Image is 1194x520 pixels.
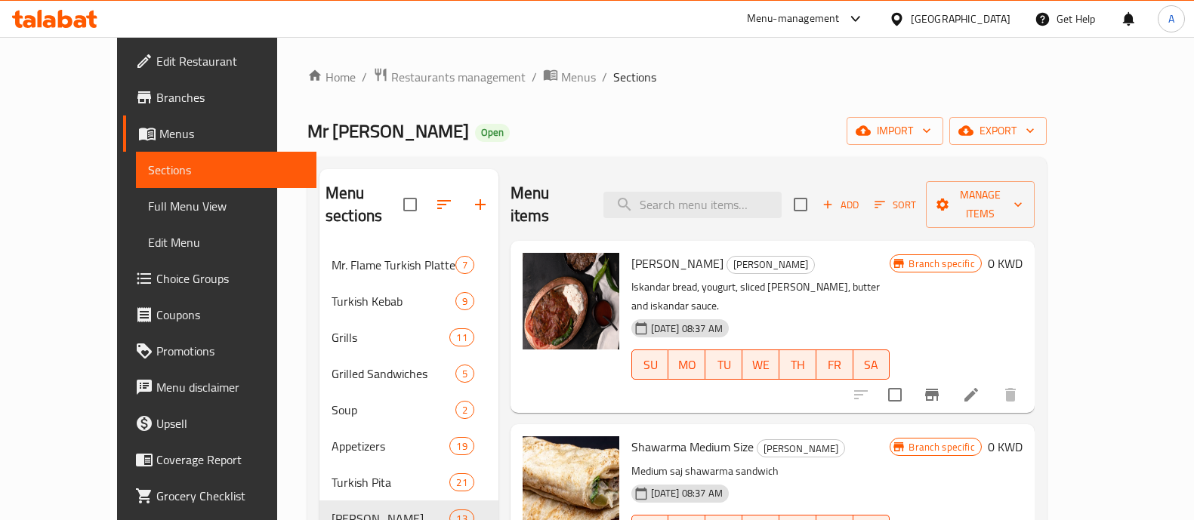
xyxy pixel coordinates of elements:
[148,197,304,215] span: Full Menu View
[645,486,729,500] span: [DATE] 08:37 AM
[962,386,980,404] a: Edit menu item
[123,478,316,514] a: Grocery Checklist
[123,43,316,79] a: Edit Restaurant
[362,68,367,86] li: /
[785,354,810,376] span: TH
[156,52,304,70] span: Edit Restaurant
[449,437,474,455] div: items
[325,182,403,227] h2: Menu sections
[603,192,782,218] input: search
[727,256,814,273] span: [PERSON_NAME]
[748,354,773,376] span: WE
[319,319,498,355] div: Grills11
[332,401,455,419] span: Soup
[511,182,585,227] h2: Menu items
[156,88,304,106] span: Branches
[449,328,474,346] div: items
[148,233,304,251] span: Edit Menu
[332,292,455,310] span: Turkish Kebab
[456,367,474,381] span: 5
[391,68,526,86] span: Restaurants management
[875,196,916,214] span: Sort
[816,349,853,380] button: FR
[949,117,1047,145] button: export
[123,442,316,478] a: Coverage Report
[902,257,980,271] span: Branch specific
[136,188,316,224] a: Full Menu View
[822,354,847,376] span: FR
[136,152,316,188] a: Sections
[332,365,455,383] div: Grilled Sandwiches
[988,436,1023,457] h6: 0 KWD
[156,487,304,505] span: Grocery Checklist
[148,161,304,179] span: Sections
[123,405,316,442] a: Upsell
[938,186,1023,223] span: Manage items
[319,283,498,319] div: Turkish Kebab9
[156,269,304,288] span: Choice Groups
[450,475,473,490] span: 21
[820,196,861,214] span: Add
[156,306,304,324] span: Coupons
[859,354,884,376] span: SA
[307,67,1047,87] nav: breadcrumb
[631,252,723,275] span: [PERSON_NAME]
[475,126,510,139] span: Open
[816,193,865,217] button: Add
[926,181,1035,228] button: Manage items
[449,473,474,491] div: items
[475,124,510,142] div: Open
[705,349,742,380] button: TU
[156,378,304,396] span: Menu disclaimer
[332,328,449,346] span: Grills
[674,354,699,376] span: MO
[332,437,449,455] span: Appetizers
[631,462,890,481] p: Medium saj shawarma sandwich
[961,122,1035,140] span: export
[853,349,890,380] button: SA
[123,79,316,115] a: Branches
[847,117,943,145] button: import
[456,294,474,309] span: 9
[532,68,537,86] li: /
[123,369,316,405] a: Menu disclaimer
[742,349,779,380] button: WE
[159,125,304,143] span: Menus
[992,377,1029,413] button: delete
[668,349,705,380] button: MO
[757,440,844,457] span: [PERSON_NAME]
[631,349,669,380] button: SU
[319,247,498,283] div: Mr. Flame Turkish Platters7
[373,67,526,87] a: Restaurants management
[332,256,455,274] span: Mr. Flame Turkish Platters
[123,333,316,369] a: Promotions
[871,193,920,217] button: Sort
[911,11,1010,27] div: [GEOGRAPHIC_DATA]
[456,403,474,417] span: 2
[645,322,729,336] span: [DATE] 08:37 AM
[123,297,316,333] a: Coupons
[450,439,473,454] span: 19
[561,68,596,86] span: Menus
[394,189,426,220] span: Select all sections
[462,186,498,223] button: Add section
[156,451,304,469] span: Coverage Report
[319,428,498,464] div: Appetizers19
[456,258,474,272] span: 7
[455,256,474,274] div: items
[1168,11,1174,27] span: A
[779,349,816,380] button: TH
[914,377,950,413] button: Branch-specific-item
[602,68,607,86] li: /
[307,114,469,148] span: Mr [PERSON_NAME]
[123,260,316,297] a: Choice Groups
[631,435,754,458] span: Shawarma Medium Size
[332,473,449,491] span: Turkish Pita
[455,292,474,310] div: items
[307,68,356,86] a: Home
[747,10,840,28] div: Menu-management
[523,253,619,349] img: Iskandar Donner
[319,355,498,392] div: Grilled Sandwiches5
[902,440,980,454] span: Branch specific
